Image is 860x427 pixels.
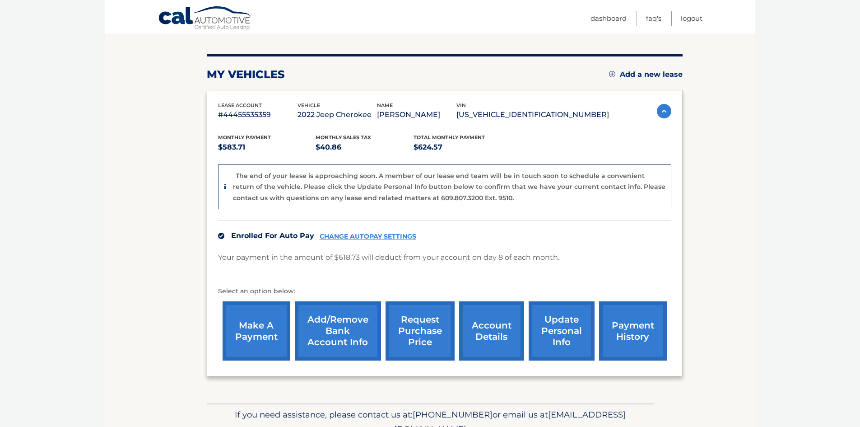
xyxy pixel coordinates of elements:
[316,141,414,154] p: $40.86
[609,71,615,77] img: add.svg
[298,108,377,121] p: 2022 Jeep Cherokee
[295,301,381,361] a: Add/Remove bank account info
[218,286,671,297] p: Select an option below:
[218,108,298,121] p: #44455535359
[218,251,559,264] p: Your payment in the amount of $618.73 will deduct from your account on day 8 of each month.
[459,301,524,361] a: account details
[456,108,609,121] p: [US_VEHICLE_IDENTIFICATION_NUMBER]
[233,172,665,202] p: The end of your lease is approaching soon. A member of our lease end team will be in touch soon t...
[223,301,290,361] a: make a payment
[646,11,661,26] a: FAQ's
[413,409,493,420] span: [PHONE_NUMBER]
[386,301,455,361] a: request purchase price
[414,141,511,154] p: $624.57
[298,102,320,108] span: vehicle
[599,301,667,361] a: payment history
[377,102,393,108] span: name
[681,11,702,26] a: Logout
[657,104,671,118] img: accordion-active.svg
[231,231,314,240] span: Enrolled For Auto Pay
[158,6,253,32] a: Cal Automotive
[456,102,466,108] span: vin
[377,108,456,121] p: [PERSON_NAME]
[218,134,271,141] span: Monthly Payment
[218,102,262,108] span: lease account
[609,70,683,79] a: Add a new lease
[218,141,316,154] p: $583.71
[320,233,416,240] a: CHANGE AUTOPAY SETTINGS
[529,301,595,361] a: update personal info
[590,11,627,26] a: Dashboard
[414,134,485,141] span: Total Monthly Payment
[316,134,371,141] span: Monthly sales Tax
[207,68,285,81] h2: my vehicles
[218,233,224,239] img: check.svg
